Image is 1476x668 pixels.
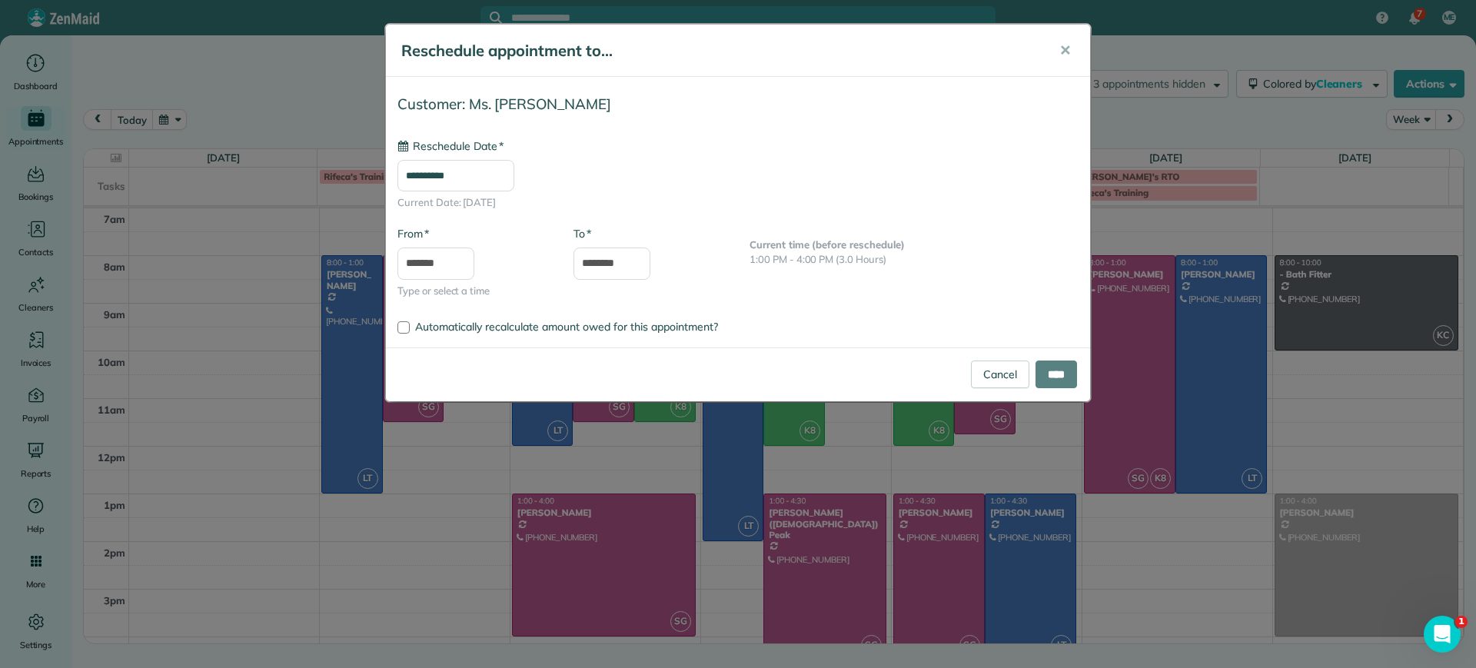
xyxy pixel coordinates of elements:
[750,252,1079,268] p: 1:00 PM - 4:00 PM (3.0 Hours)
[415,320,718,334] span: Automatically recalculate amount owed for this appointment?
[397,96,1079,112] h4: Customer: Ms. [PERSON_NAME]
[397,226,429,241] label: From
[397,195,1079,211] span: Current Date: [DATE]
[397,284,550,299] span: Type or select a time
[750,238,905,251] b: Current time (before reschedule)
[401,40,1038,61] h5: Reschedule appointment to...
[1059,42,1071,59] span: ✕
[1455,616,1468,628] span: 1
[397,138,504,154] label: Reschedule Date
[573,226,591,241] label: To
[971,361,1029,388] a: Cancel
[1424,616,1461,653] iframe: Intercom live chat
